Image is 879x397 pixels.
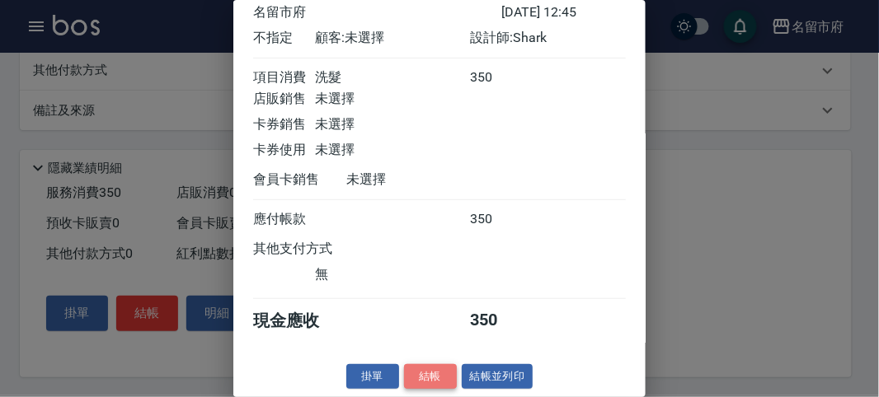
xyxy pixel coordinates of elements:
[315,142,470,159] div: 未選擇
[315,266,470,283] div: 無
[462,364,534,390] button: 結帳並列印
[253,241,378,258] div: 其他支付方式
[471,69,533,86] div: 350
[253,310,346,332] div: 現金應收
[253,171,346,189] div: 會員卡銷售
[253,69,315,86] div: 項目消費
[253,142,315,159] div: 卡券使用
[404,364,457,390] button: 結帳
[253,30,315,47] div: 不指定
[253,4,501,21] div: 名留市府
[315,116,470,133] div: 未選擇
[346,364,399,390] button: 掛單
[253,211,315,228] div: 應付帳款
[315,30,470,47] div: 顧客: 未選擇
[346,171,501,189] div: 未選擇
[501,4,626,21] div: [DATE] 12:45
[471,30,626,47] div: 設計師: Shark
[315,69,470,86] div: 洗髮
[471,211,533,228] div: 350
[253,91,315,108] div: 店販銷售
[315,91,470,108] div: 未選擇
[471,310,533,332] div: 350
[253,116,315,133] div: 卡券銷售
